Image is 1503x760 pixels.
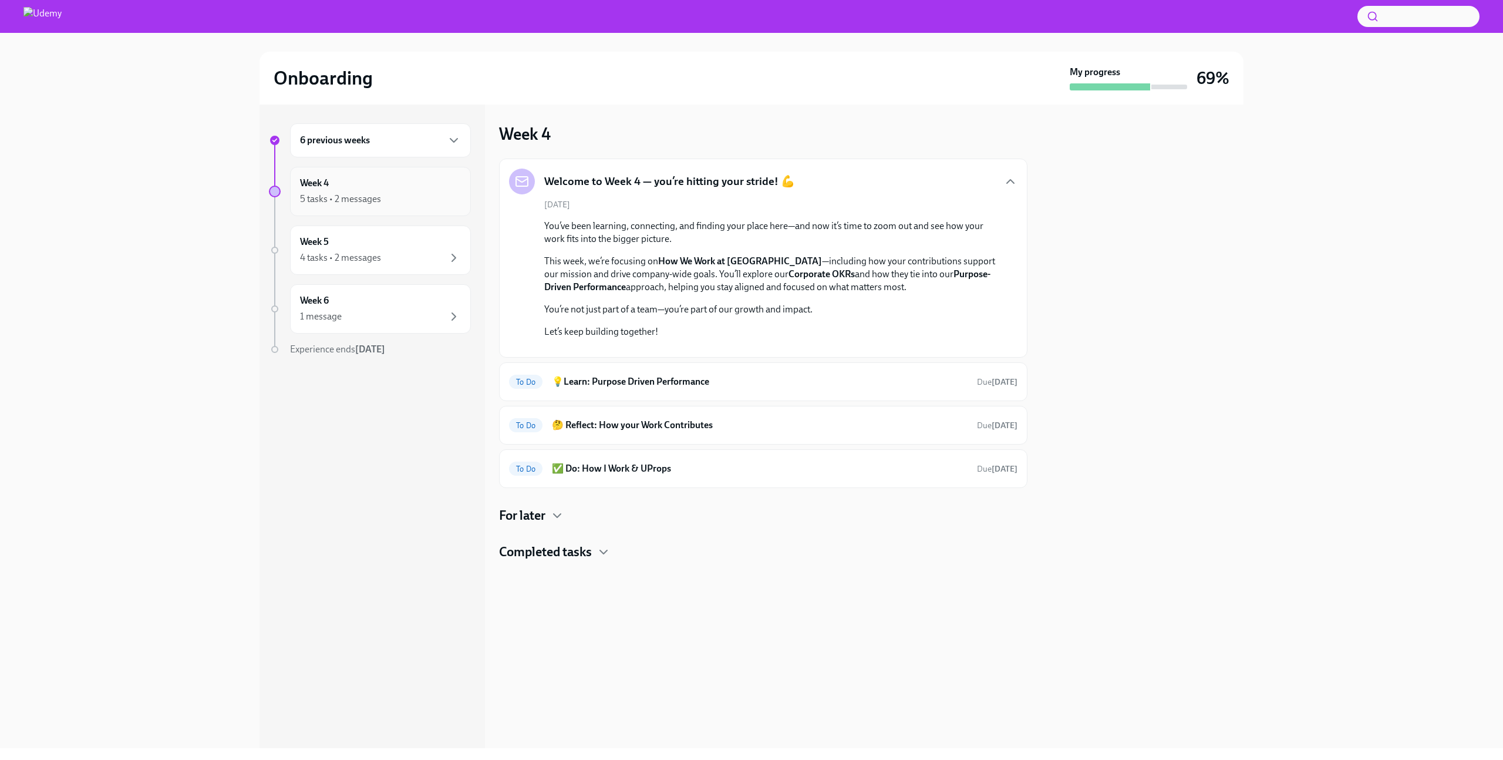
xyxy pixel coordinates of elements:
[977,377,1017,387] span: Due
[992,464,1017,474] strong: [DATE]
[552,419,968,432] h6: 🤔 Reflect: How your Work Contributes
[1197,68,1229,89] h3: 69%
[269,226,471,275] a: Week 54 tasks • 2 messages
[509,459,1017,478] a: To Do✅ Do: How I Work & UPropsDue[DATE]
[290,123,471,157] div: 6 previous weeks
[977,420,1017,431] span: September 6th, 2025 10:00
[23,7,62,26] img: Udemy
[977,464,1017,474] span: Due
[552,375,968,388] h6: 💡Learn: Purpose Driven Performance
[977,463,1017,475] span: September 6th, 2025 10:00
[274,66,373,90] h2: Onboarding
[977,421,1017,431] span: Due
[658,255,822,267] strong: How We Work at [GEOGRAPHIC_DATA]
[977,376,1017,388] span: September 6th, 2025 10:00
[300,236,329,248] h6: Week 5
[509,416,1017,435] a: To Do🤔 Reflect: How your Work ContributesDue[DATE]
[544,325,999,338] p: Let’s keep building together!
[1070,66,1120,79] strong: My progress
[509,372,1017,391] a: To Do💡Learn: Purpose Driven PerformanceDue[DATE]
[544,220,999,246] p: You’ve been learning, connecting, and finding your place here—and now it’s time to zoom out and s...
[300,310,342,323] div: 1 message
[290,344,385,355] span: Experience ends
[544,174,795,189] h5: Welcome to Week 4 — you’re hitting your stride! 💪
[300,134,370,147] h6: 6 previous weeks
[499,507,545,524] h4: For later
[544,255,999,294] p: This week, we’re focusing on —including how your contributions support our mission and drive comp...
[544,199,570,210] span: [DATE]
[509,378,542,386] span: To Do
[509,465,542,473] span: To Do
[788,268,855,280] strong: Corporate OKRs
[300,294,329,307] h6: Week 6
[300,177,329,190] h6: Week 4
[269,167,471,216] a: Week 45 tasks • 2 messages
[509,421,542,430] span: To Do
[355,344,385,355] strong: [DATE]
[499,543,1027,561] div: Completed tasks
[499,123,551,144] h3: Week 4
[300,251,381,264] div: 4 tasks • 2 messages
[300,193,381,206] div: 5 tasks • 2 messages
[269,284,471,334] a: Week 61 message
[992,421,1017,431] strong: [DATE]
[544,303,999,316] p: You’re not just part of a team—you’re part of our growth and impact.
[499,507,1027,524] div: For later
[552,462,968,475] h6: ✅ Do: How I Work & UProps
[992,377,1017,387] strong: [DATE]
[499,543,592,561] h4: Completed tasks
